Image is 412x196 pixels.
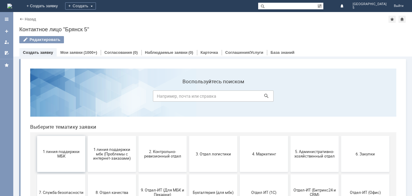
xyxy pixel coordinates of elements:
[267,124,312,133] span: Отдел-ИТ (Битрикс24 и CRM)
[166,160,210,174] span: [PERSON_NAME]. Услуги ИТ для МБК (оформляет L1)
[64,126,109,131] span: 8. Отдел качества
[317,3,323,8] span: Расширенный поиск
[14,126,58,131] span: 7. Служба безопасности
[14,86,58,95] span: 1 линия поддержки МБК
[65,2,96,10] div: Создать
[216,165,261,169] span: не актуален
[2,48,11,58] a: Мои согласования
[316,72,364,108] button: 6. Закупки
[12,72,60,108] button: 1 линия поддержки МБК
[353,6,387,10] span: 5
[104,50,132,55] a: Согласования
[2,37,11,47] a: Мои заявки
[164,72,212,108] button: 3. Отдел логистики
[113,149,161,185] button: Это соглашение не активно!
[62,149,111,185] button: Франчайзинг
[5,60,371,66] header: Выберите тематику заявки
[115,124,160,133] span: 9. Отдел-ИТ (Для МБК и Пекарни)
[7,4,12,8] a: Перейти на домашнюю страницу
[115,163,160,172] span: Это соглашение не активно!
[133,50,138,55] div: (0)
[23,50,53,55] a: Создать заявку
[225,50,263,55] a: Соглашения/Услуги
[62,72,111,108] button: 1 линия поддержки мбк (Проблемы с интернет-заказами)
[2,26,11,36] a: Создать заявку
[265,111,313,147] button: Отдел-ИТ (Битрикс24 и CRM)
[113,111,161,147] button: 9. Отдел-ИТ (Для МБК и Пекарни)
[64,83,109,97] span: 1 линия поддержки мбк (Проблемы с интернет-заказами)
[189,50,193,55] div: (0)
[388,16,396,23] div: Добавить в избранное
[166,126,210,131] span: Бухгалтерия (для мбк)
[214,149,263,185] button: не актуален
[12,149,60,185] button: Финансовый отдел
[271,50,294,55] a: База знаний
[214,111,263,147] button: Отдел ИТ (1С)
[25,17,36,21] a: Назад
[318,88,362,92] span: 6. Закупки
[128,27,248,38] input: Например, почта или справка
[12,111,60,147] button: 7. Служба безопасности
[64,165,109,169] span: Франчайзинг
[216,126,261,131] span: Отдел ИТ (1С)
[201,50,218,55] a: Карточка
[216,88,261,92] span: 4. Маркетинг
[164,111,212,147] button: Бухгалтерия (для мбк)
[62,111,111,147] button: 8. Отдел качества
[128,15,248,21] label: Воспользуйтесь поиском
[267,86,312,95] span: 5. Административно-хозяйственный отдел
[214,72,263,108] button: 4. Маркетинг
[166,88,210,92] span: 3. Отдел логистики
[164,149,212,185] button: [PERSON_NAME]. Услуги ИТ для МБК (оформляет L1)
[7,4,12,8] img: logo
[60,50,83,55] a: Мои заявки
[318,126,362,131] span: Отдел-ИТ (Офис)
[84,50,97,55] div: (1000+)
[145,50,188,55] a: Наблюдаемые заявки
[353,2,387,6] span: [GEOGRAPHIC_DATA]
[14,165,58,169] span: Финансовый отдел
[113,72,161,108] button: 2. Контрольно-ревизионный отдел
[265,72,313,108] button: 5. Административно-хозяйственный отдел
[115,86,160,95] span: 2. Контрольно-ревизионный отдел
[398,16,406,23] div: Сделать домашней страницей
[19,26,406,32] div: Контактное лицо "Брянск 5"
[316,111,364,147] button: Отдел-ИТ (Офис)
